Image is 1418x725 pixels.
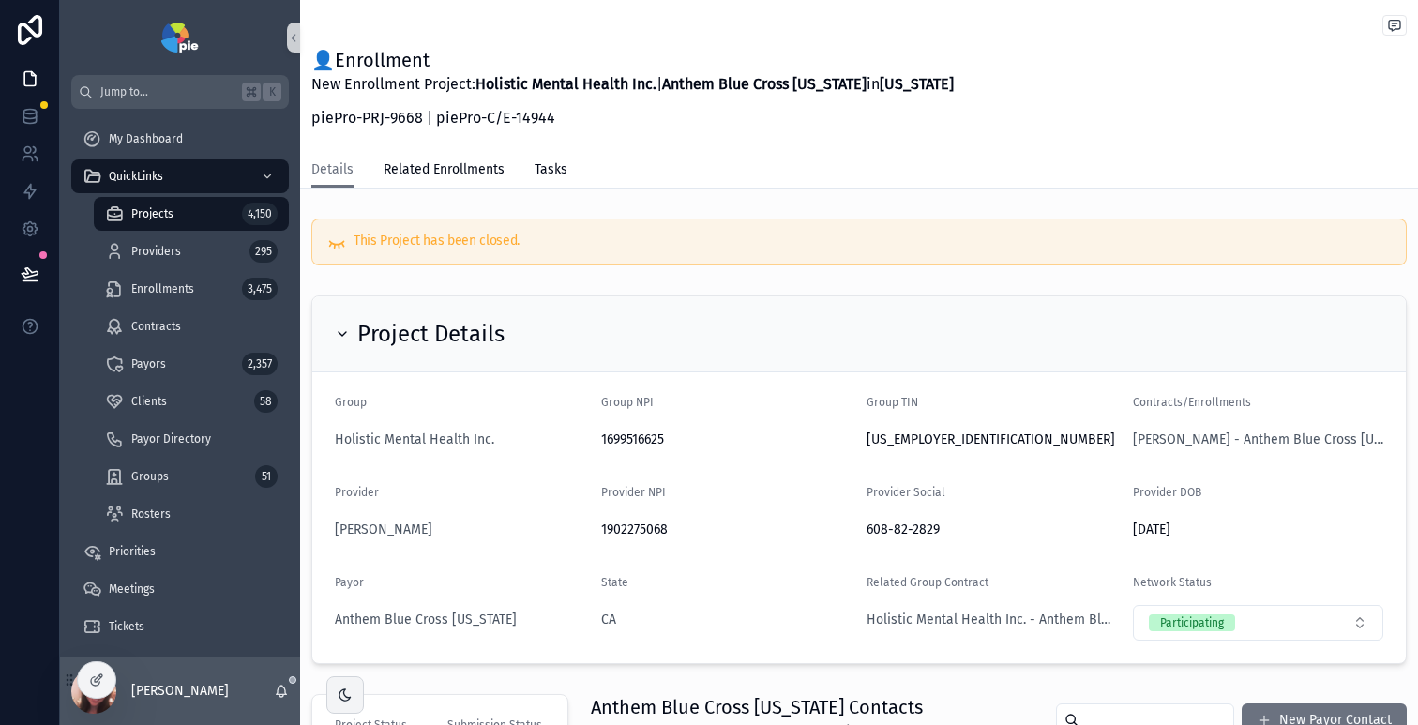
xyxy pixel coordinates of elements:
[601,486,666,499] span: Provider NPI
[335,576,364,589] span: Payor
[311,107,954,129] p: piePro-PRJ-9668 | piePro-C/E-14944
[384,160,505,179] span: Related Enrollments
[94,234,289,268] a: Providers295
[71,535,289,568] a: Priorities
[94,347,289,381] a: Payors2,357
[601,611,616,629] a: CA
[601,576,628,589] span: State
[335,521,432,539] a: [PERSON_NAME]
[131,394,167,409] span: Clients
[867,430,1118,449] span: [US_EMPLOYER_IDENTIFICATION_NUMBER]​​
[335,611,517,629] a: Anthem Blue Cross [US_STATE]
[311,153,354,189] a: Details
[131,356,166,371] span: Payors
[131,469,169,484] span: Groups
[357,319,505,349] h2: Project Details
[242,353,278,375] div: 2,357
[109,582,155,597] span: Meetings
[131,506,171,521] span: Rosters
[131,244,181,259] span: Providers
[601,396,654,409] span: Group NPI
[60,109,300,657] div: scrollable content
[1133,486,1201,499] span: Provider DOB
[109,544,156,559] span: Priorities
[535,153,567,190] a: Tasks
[255,465,278,488] div: 51
[131,281,194,296] span: Enrollments
[591,694,994,720] h1: Anthem Blue Cross [US_STATE] Contacts
[311,73,954,96] p: New Enrollment Project: | in
[131,206,173,221] span: Projects
[109,169,163,184] span: QuickLinks
[131,431,211,446] span: Payor Directory
[601,430,852,449] span: 1699516625
[475,75,656,93] strong: Holistic Mental Health Inc.
[71,572,289,606] a: Meetings
[1160,614,1224,631] div: Participating
[867,576,988,589] span: Related Group Contract
[354,234,1391,248] h5: This Project has been closed.
[71,122,289,156] a: My Dashboard
[131,682,229,701] p: [PERSON_NAME]
[161,23,198,53] img: App logo
[311,160,354,179] span: Details
[1133,605,1384,641] button: Select Button
[662,75,867,93] strong: Anthem Blue Cross [US_STATE]
[94,272,289,306] a: Enrollments3,475
[109,131,183,146] span: My Dashboard
[1133,576,1212,589] span: Network Status
[94,385,289,418] a: Clients58
[100,84,234,99] span: Jump to...
[867,611,1118,629] a: Holistic Mental Health Inc. - Anthem Blue Cross [US_STATE] - [GEOGRAPHIC_DATA] | 14938
[94,497,289,531] a: Rosters
[1133,396,1251,409] span: Contracts/Enrollments
[880,75,954,93] strong: [US_STATE]
[71,75,289,109] button: Jump to...K
[311,47,954,73] h1: 👤Enrollment
[264,84,279,99] span: K
[242,203,278,225] div: 4,150
[71,610,289,643] a: Tickets
[94,310,289,343] a: Contracts
[335,486,379,499] span: Provider
[867,521,1118,539] span: 608-82-2829
[94,197,289,231] a: Projects4,150
[109,619,144,634] span: Tickets
[535,160,567,179] span: Tasks
[94,460,289,493] a: Groups51
[1133,430,1384,449] a: [PERSON_NAME] - Anthem Blue Cross [US_STATE] - [GEOGRAPHIC_DATA] | 14944
[1133,521,1384,539] span: [DATE]
[867,486,945,499] span: Provider Social
[94,422,289,456] a: Payor Directory
[384,153,505,190] a: Related Enrollments
[335,396,367,409] span: Group
[254,390,278,413] div: 58
[335,430,494,449] a: Holistic Mental Health Inc.
[601,521,852,539] span: 1902275068
[131,319,181,334] span: Contracts
[249,240,278,263] div: 295
[242,278,278,300] div: 3,475
[71,159,289,193] a: QuickLinks
[867,396,918,409] span: Group TIN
